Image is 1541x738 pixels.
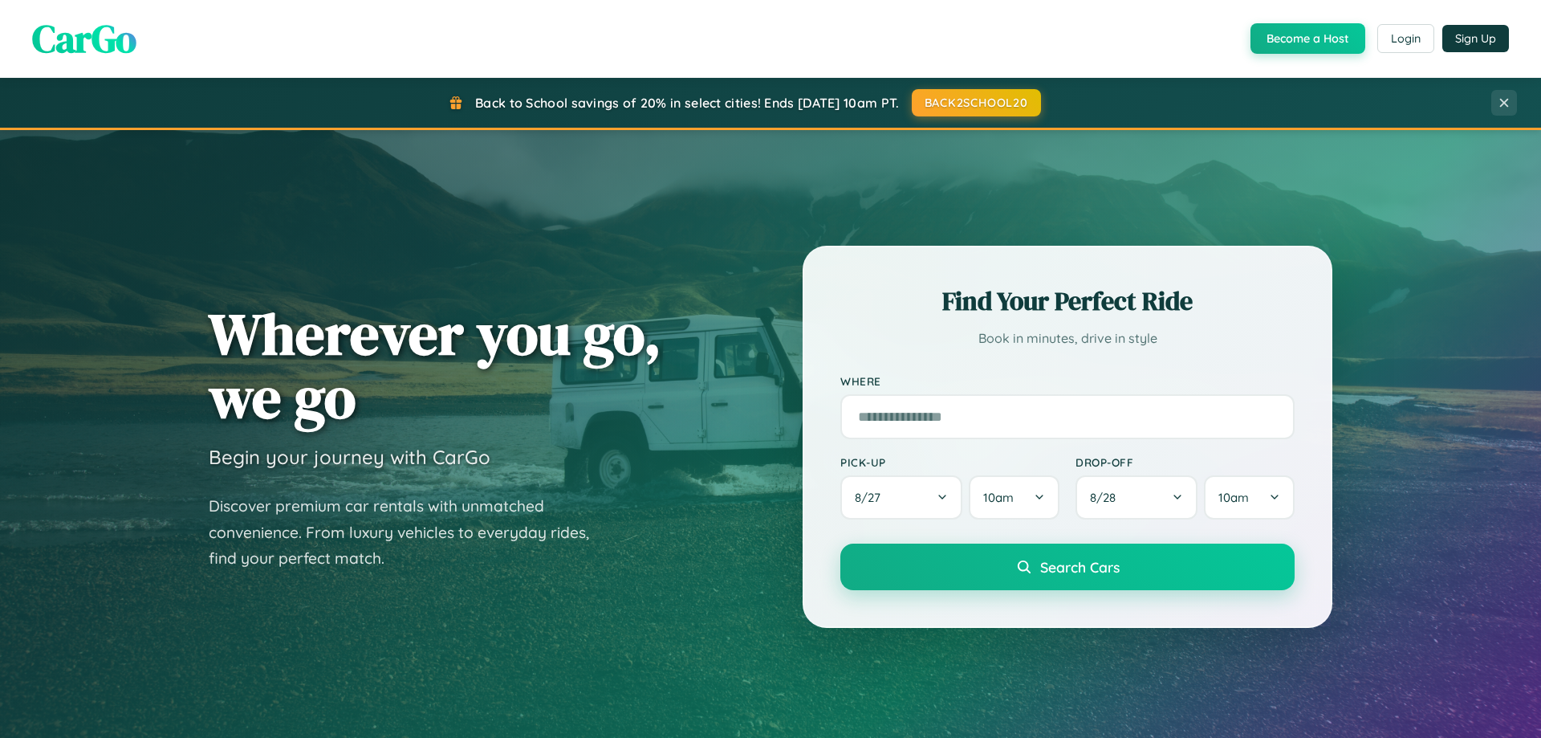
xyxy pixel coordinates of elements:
span: CarGo [32,12,136,65]
span: 10am [983,490,1014,505]
p: Discover premium car rentals with unmatched convenience. From luxury vehicles to everyday rides, ... [209,493,610,572]
button: Login [1377,24,1434,53]
p: Book in minutes, drive in style [840,327,1295,350]
span: Back to School savings of 20% in select cities! Ends [DATE] 10am PT. [475,95,899,111]
span: 10am [1218,490,1249,505]
h3: Begin your journey with CarGo [209,445,490,469]
h2: Find Your Perfect Ride [840,283,1295,319]
button: BACK2SCHOOL20 [912,89,1041,116]
button: 8/27 [840,475,962,520]
span: 8 / 27 [855,490,888,505]
button: 10am [969,475,1059,520]
button: 8/28 [1075,475,1197,520]
span: 8 / 28 [1090,490,1124,505]
label: Where [840,374,1295,388]
label: Drop-off [1075,455,1295,469]
button: Search Cars [840,544,1295,590]
button: Become a Host [1250,23,1365,54]
button: Sign Up [1442,25,1509,52]
button: 10am [1204,475,1295,520]
h1: Wherever you go, we go [209,302,661,429]
span: Search Cars [1040,558,1120,576]
label: Pick-up [840,455,1059,469]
